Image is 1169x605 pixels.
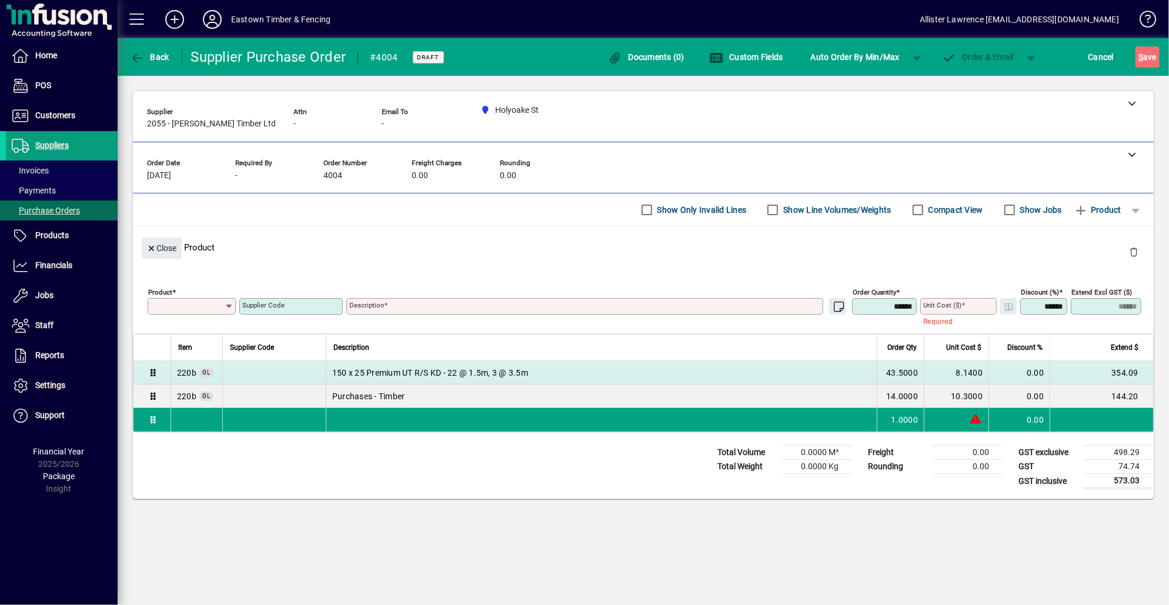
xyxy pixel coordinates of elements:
button: Close [142,238,182,259]
span: [DATE] [147,171,171,181]
button: Custom Fields [706,46,786,68]
span: - [293,119,296,129]
span: Staff [35,320,54,330]
div: Product [133,226,1154,269]
a: Invoices [6,161,118,181]
span: POS [35,81,51,90]
button: Profile [193,9,231,30]
td: 0.00 [988,361,1050,385]
span: Draft [417,54,439,61]
a: POS [6,71,118,101]
span: Supplier Code [230,341,274,354]
td: 0.00 [933,446,1003,460]
span: GL [202,393,211,399]
mat-label: Unit Cost ($) [923,301,961,309]
a: Products [6,221,118,250]
button: Order & Email [936,46,1020,68]
span: Documents (0) [608,52,684,62]
td: 498.29 [1083,446,1154,460]
span: Custom Fields [709,52,783,62]
a: Knowledge Base [1131,2,1154,41]
div: Eastown Timber & Fencing [231,10,330,29]
span: Suppliers [35,141,69,150]
span: ave [1138,48,1157,66]
td: 43.5000 [877,361,924,385]
span: 0.00 [500,171,516,181]
td: Freight [862,446,933,460]
span: Home [35,51,57,60]
span: Reports [35,350,64,360]
span: Back [130,52,169,62]
a: Settings [6,371,118,400]
td: 1.0000 [877,408,924,432]
td: 10.3000 [924,385,988,408]
span: Customers [35,111,75,120]
span: Purchases - Timber [177,390,196,402]
span: Payments [12,186,56,195]
span: S [1138,52,1143,62]
span: 0.00 [412,171,428,181]
button: Back [127,46,172,68]
button: Add [156,9,193,30]
td: 0.0000 Kg [782,460,853,474]
a: Customers [6,101,118,131]
span: Purchase Orders [12,206,80,215]
span: Unit Cost $ [946,341,981,354]
span: Purchases - Timber [177,367,196,379]
mat-label: Order Quantity [853,288,896,296]
span: Item [178,341,192,354]
td: 0.00 [988,408,1050,432]
span: Purchases - Timber [332,390,405,402]
td: GST inclusive [1013,474,1083,489]
button: Delete [1120,238,1148,266]
label: Show Jobs [1018,204,1062,216]
span: Order Qty [887,341,917,354]
mat-label: Extend excl GST ($) [1071,288,1132,296]
td: 8.1400 [924,361,988,385]
td: 0.0000 M³ [782,446,853,460]
a: Support [6,401,118,430]
span: Package [43,472,75,481]
div: #4004 [370,48,398,67]
div: Supplier Purchase Order [191,48,346,66]
td: 0.00 [933,460,1003,474]
span: Invoices [12,166,49,175]
span: - [382,119,384,129]
a: Purchase Orders [6,200,118,220]
span: 2055 - [PERSON_NAME] Timber Ltd [147,119,276,129]
a: Payments [6,181,118,200]
td: Total Volume [712,446,782,460]
a: Home [6,41,118,71]
mat-label: Description [349,301,384,309]
td: 74.74 [1083,460,1154,474]
span: Financials [35,260,72,270]
span: Order & Email [942,52,1014,62]
span: Auto Order By Min/Max [811,48,900,66]
td: 14.0000 [877,385,924,408]
label: Compact View [926,204,983,216]
td: GST [1013,460,1083,474]
span: 150 x 25 Premium UT R/S KD - 22 @ 1.5m, 3 @ 3.5m [332,367,528,379]
span: Extend $ [1111,341,1138,354]
span: Close [146,239,177,258]
div: Allister Lawrence [EMAIL_ADDRESS][DOMAIN_NAME] [920,10,1119,29]
td: 144.20 [1050,385,1153,408]
span: Support [35,410,65,420]
span: Description [333,341,369,354]
span: Discount % [1007,341,1043,354]
span: GL [202,369,211,376]
mat-label: Product [148,288,172,296]
td: 573.03 [1083,474,1154,489]
app-page-header-button: Back [118,46,182,68]
span: Products [35,230,69,240]
a: Jobs [6,281,118,310]
app-page-header-button: Delete [1120,246,1148,257]
button: Save [1135,46,1160,68]
a: Staff [6,311,118,340]
span: Jobs [35,290,54,300]
td: 0.00 [988,385,1050,408]
td: Total Weight [712,460,782,474]
span: Cancel [1088,48,1114,66]
span: Settings [35,380,65,390]
button: Cancel [1085,46,1117,68]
